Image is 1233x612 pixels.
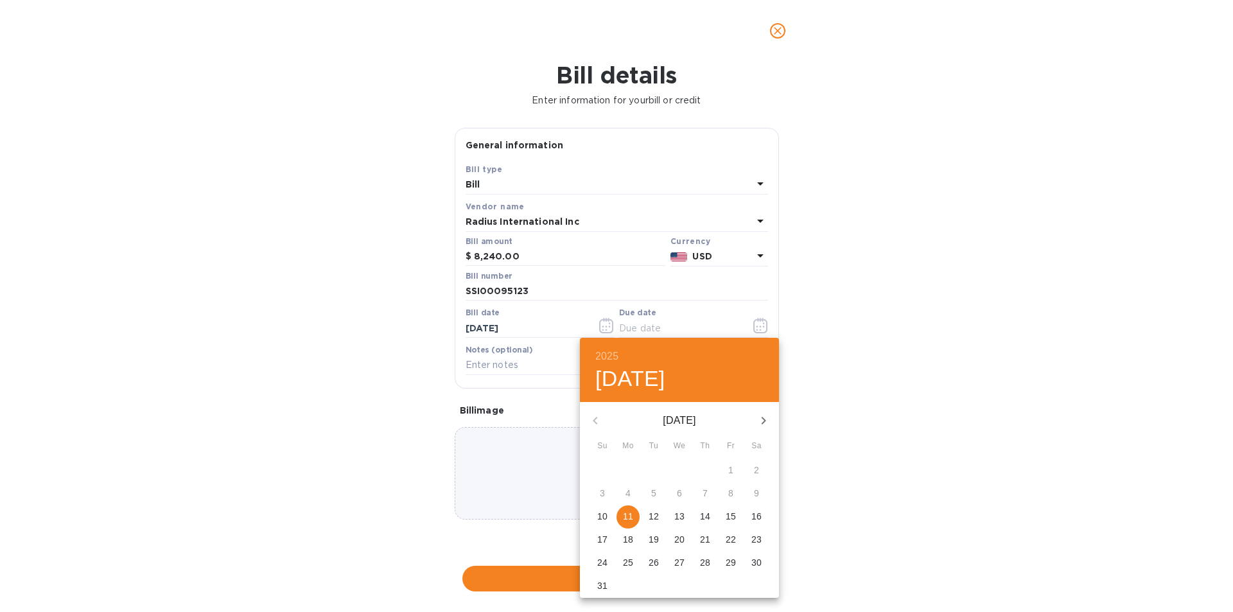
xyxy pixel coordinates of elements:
p: 12 [649,510,659,523]
p: [DATE] [611,413,748,428]
p: 28 [700,556,710,569]
button: 18 [616,529,640,552]
button: 25 [616,552,640,575]
p: 16 [751,510,762,523]
p: 26 [649,556,659,569]
p: 23 [751,533,762,546]
button: 26 [642,552,665,575]
p: 20 [674,533,685,546]
button: 24 [591,552,614,575]
button: 28 [694,552,717,575]
span: Su [591,440,614,453]
p: 31 [597,579,608,592]
button: 23 [745,529,768,552]
button: 22 [719,529,742,552]
p: 21 [700,533,710,546]
button: 14 [694,505,717,529]
button: 21 [694,529,717,552]
p: 19 [649,533,659,546]
p: 29 [726,556,736,569]
button: 10 [591,505,614,529]
p: 10 [597,510,608,523]
button: 2025 [595,347,618,365]
button: 16 [745,505,768,529]
button: [DATE] [595,365,665,392]
p: 18 [623,533,633,546]
button: 30 [745,552,768,575]
button: 27 [668,552,691,575]
button: 17 [591,529,614,552]
button: 20 [668,529,691,552]
span: Sa [745,440,768,453]
span: Th [694,440,717,453]
span: Mo [616,440,640,453]
button: 13 [668,505,691,529]
button: 29 [719,552,742,575]
button: 19 [642,529,665,552]
p: 27 [674,556,685,569]
p: 14 [700,510,710,523]
p: 11 [623,510,633,523]
span: Fr [719,440,742,453]
p: 25 [623,556,633,569]
button: 31 [591,575,614,598]
span: We [668,440,691,453]
button: 15 [719,505,742,529]
p: 24 [597,556,608,569]
span: Tu [642,440,665,453]
p: 17 [597,533,608,546]
p: 30 [751,556,762,569]
p: 13 [674,510,685,523]
p: 15 [726,510,736,523]
p: 22 [726,533,736,546]
button: 12 [642,505,665,529]
button: 11 [616,505,640,529]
